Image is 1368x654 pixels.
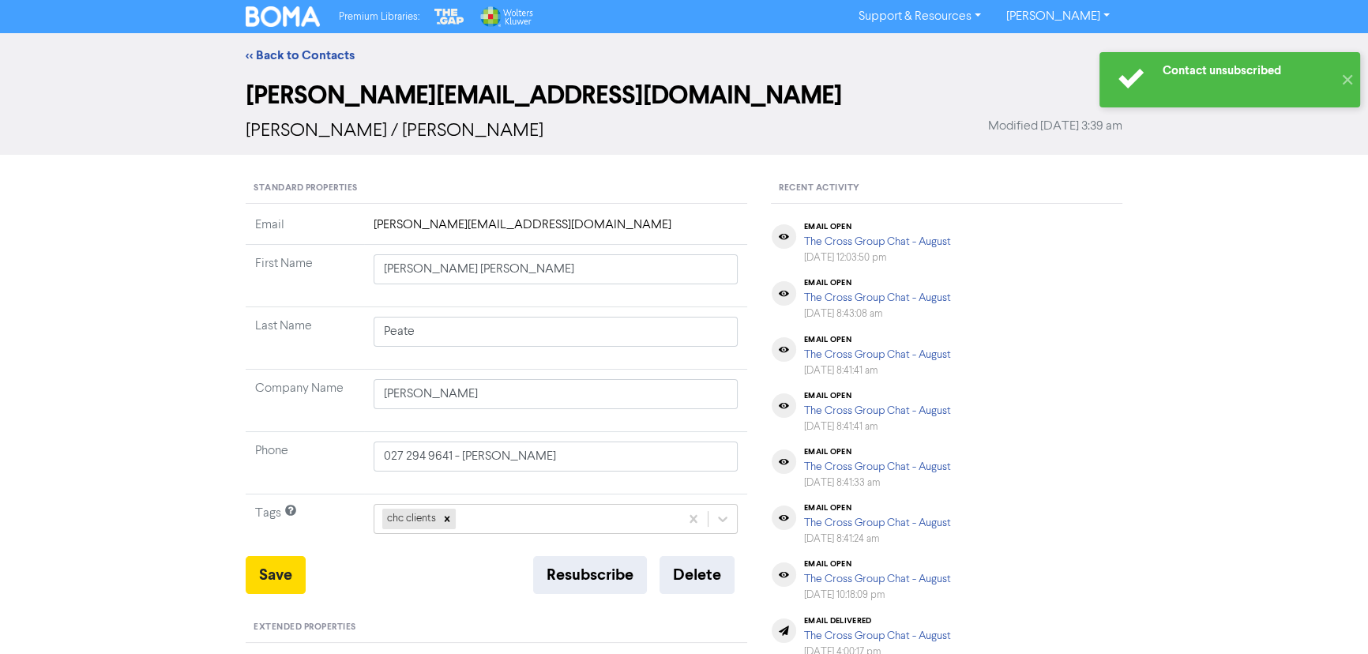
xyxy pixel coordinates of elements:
[804,630,951,641] a: The Cross Group Chat - August
[988,117,1122,136] span: Modified [DATE] 3:39 am
[246,307,364,370] td: Last Name
[804,363,951,378] div: [DATE] 8:41:41 am
[804,461,951,472] a: The Cross Group Chat - August
[1163,62,1332,79] div: Contact unsubscribed
[804,335,951,344] div: email open
[804,405,951,416] a: The Cross Group Chat - August
[804,559,951,569] div: email open
[246,494,364,557] td: Tags
[804,616,951,626] div: email delivered
[804,236,951,247] a: The Cross Group Chat - August
[804,222,951,231] div: email open
[246,556,306,594] button: Save
[804,447,951,457] div: email open
[364,216,747,245] td: [PERSON_NAME][EMAIL_ADDRESS][DOMAIN_NAME]
[246,245,364,307] td: First Name
[771,174,1122,204] div: Recent Activity
[382,509,438,529] div: chc clients
[246,613,747,643] div: Extended Properties
[804,278,951,288] div: email open
[246,370,364,432] td: Company Name
[804,419,951,434] div: [DATE] 8:41:41 am
[804,573,951,584] a: The Cross Group Chat - August
[804,250,951,265] div: [DATE] 12:03:50 pm
[804,306,951,321] div: [DATE] 8:43:08 am
[246,47,355,63] a: << Back to Contacts
[804,475,951,490] div: [DATE] 8:41:33 am
[804,292,951,303] a: The Cross Group Chat - August
[246,216,364,245] td: Email
[246,122,543,141] span: [PERSON_NAME] / [PERSON_NAME]
[246,432,364,494] td: Phone
[804,588,951,603] div: [DATE] 10:18:09 pm
[246,6,320,27] img: BOMA Logo
[339,12,419,22] span: Premium Libraries:
[479,6,532,27] img: Wolters Kluwer
[804,532,951,547] div: [DATE] 8:41:24 am
[804,517,951,528] a: The Cross Group Chat - August
[660,556,735,594] button: Delete
[804,391,951,400] div: email open
[432,6,467,27] img: The Gap
[994,4,1122,29] a: [PERSON_NAME]
[533,556,647,594] button: Resubscribe
[804,349,951,360] a: The Cross Group Chat - August
[804,503,951,513] div: email open
[846,4,994,29] a: Support & Resources
[246,81,1122,111] h2: [PERSON_NAME][EMAIL_ADDRESS][DOMAIN_NAME]
[1289,578,1368,654] iframe: Chat Widget
[246,174,747,204] div: Standard Properties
